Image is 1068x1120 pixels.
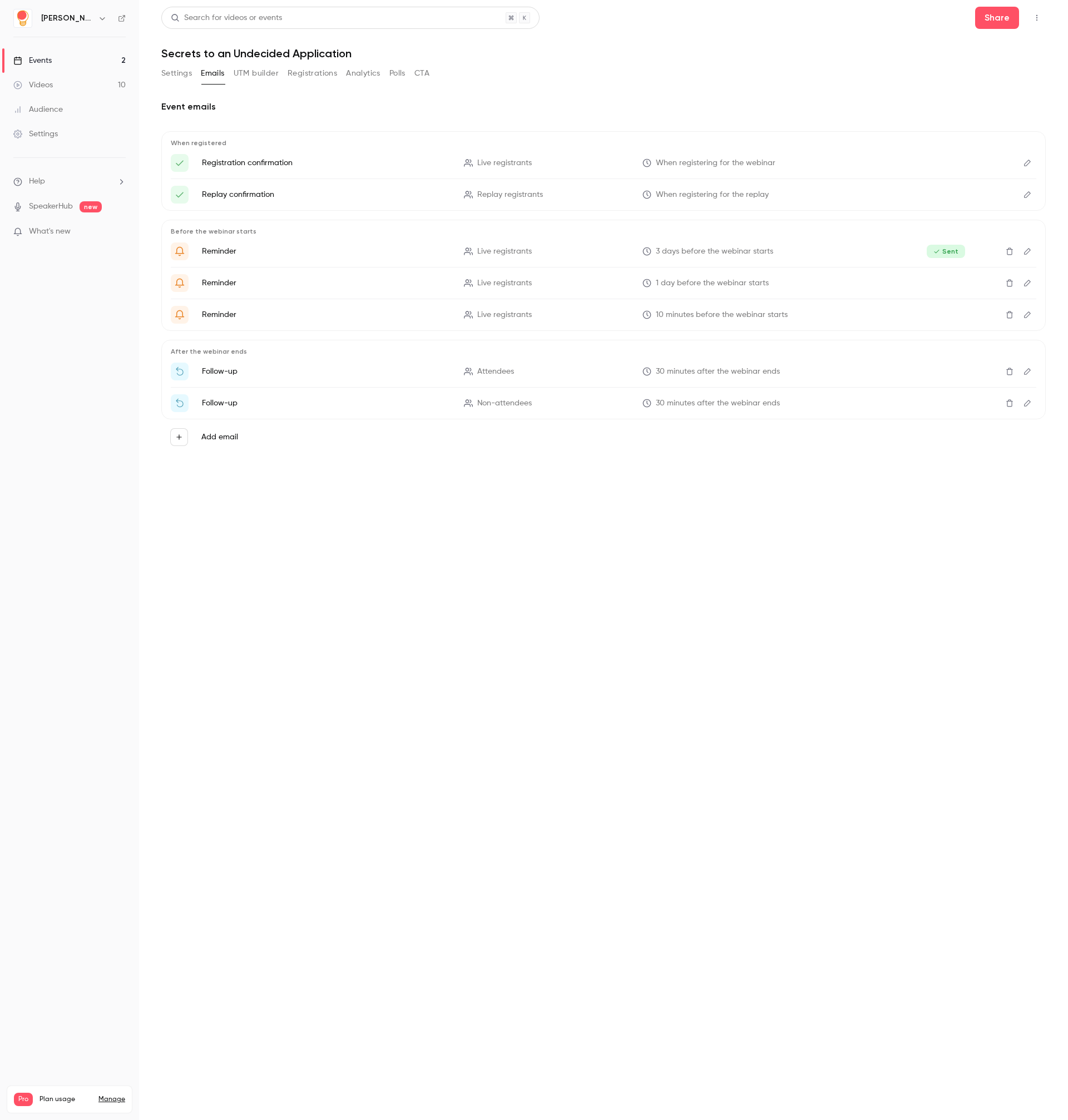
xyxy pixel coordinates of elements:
[477,246,532,257] span: Live registrants
[234,65,279,82] button: UTM builder
[171,394,1036,412] li: Watch the replay of {{ event_name }}
[80,201,102,212] span: new
[171,363,1036,380] li: Thanks for attending {{ event_name }}
[13,128,58,140] div: Settings
[389,65,406,82] button: Polls
[477,277,532,289] span: Live registrants
[171,347,1036,356] p: After the webinar ends
[477,157,532,169] span: Live registrants
[171,274,1036,292] li: Get Ready for '{{ event_name }}' tomorrow!
[13,55,52,66] div: Events
[13,176,126,187] li: help-dropdown-opener
[346,65,380,82] button: Analytics
[1001,394,1018,412] button: Delete
[202,189,451,200] p: Replay confirmation
[14,9,32,27] img: Dewey Smart
[1018,186,1036,204] button: Edit
[1001,242,1018,260] button: Delete
[39,1095,92,1104] span: Plan usage
[161,100,1046,113] h2: Event emails
[202,366,451,377] p: Follow-up
[171,186,1036,204] li: Here's your access link to {{ event_name }}!
[288,65,337,82] button: Registrations
[202,246,451,257] p: Reminder
[1018,154,1036,172] button: Edit
[161,65,192,82] button: Settings
[1001,363,1018,380] button: Delete
[656,189,769,201] span: When registering for the replay
[656,398,780,409] span: 30 minutes after the webinar ends
[1018,306,1036,324] button: Edit
[477,366,514,378] span: Attendees
[202,398,451,409] p: Follow-up
[1001,274,1018,292] button: Delete
[656,157,775,169] span: When registering for the webinar
[29,176,45,187] span: Help
[656,366,780,378] span: 30 minutes after the webinar ends
[201,432,238,443] label: Add email
[41,13,93,24] h6: [PERSON_NAME]
[477,309,532,321] span: Live registrants
[13,80,53,91] div: Videos
[1018,274,1036,292] button: Edit
[98,1095,125,1104] a: Manage
[414,65,429,82] button: CTA
[112,227,126,237] iframe: Noticeable Trigger
[1018,363,1036,380] button: Edit
[927,245,965,258] span: Sent
[171,12,282,24] div: Search for videos or events
[29,226,71,237] span: What's new
[656,277,769,289] span: 1 day before the webinar starts
[656,309,788,321] span: 10 minutes before the webinar starts
[975,7,1019,29] button: Share
[477,189,543,201] span: Replay registrants
[202,277,451,289] p: Reminder
[171,242,1036,260] li: Tag a Friend—This Ivy League Admissions Webinar Is Too Good to Miss
[1018,394,1036,412] button: Edit
[14,1093,33,1106] span: Pro
[656,246,773,257] span: 3 days before the webinar starts
[171,227,1036,236] p: Before the webinar starts
[171,138,1036,147] p: When registered
[161,47,1046,60] h1: Secrets to an Undecided Application
[201,65,224,82] button: Emails
[1001,306,1018,324] button: Delete
[13,104,63,115] div: Audience
[202,309,451,320] p: Reminder
[477,398,532,409] span: Non-attendees
[202,157,451,169] p: Registration confirmation
[29,201,73,212] a: SpeakerHub
[171,154,1036,172] li: Here's your access link to {{ event_name }}!
[1018,242,1036,260] button: Edit
[171,306,1036,324] li: {{ event_name }} is about to go live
